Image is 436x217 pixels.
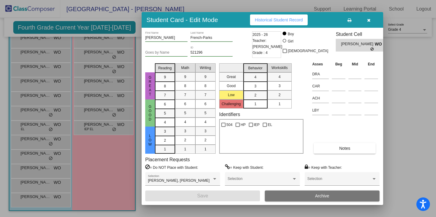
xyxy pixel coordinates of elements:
span: 6 [164,102,166,107]
span: Save [197,193,208,198]
span: 4 [278,74,281,80]
span: 1 [254,101,256,107]
span: Notes [339,146,350,151]
span: 7 [204,92,207,98]
span: Archive [315,193,329,198]
span: Behavior [248,65,262,71]
span: 2 [254,93,256,98]
span: [DEMOGRAPHIC_DATA] [288,47,328,55]
button: Historical Student Record [250,14,308,25]
label: = Keep with Teacher: [305,164,342,170]
input: assessment [312,106,329,115]
label: Placement Requests [145,157,190,162]
span: 2 [278,92,281,98]
input: Enter ID [191,51,233,55]
span: 9 [164,74,166,80]
span: 3 [254,83,256,89]
span: HP [241,121,246,128]
th: Asses [311,61,330,68]
span: 2025 - 26 [252,32,268,38]
span: 2 [184,137,186,143]
span: 7 [184,92,186,98]
span: Workskills [271,65,288,71]
span: 4 [254,74,256,80]
button: Save [145,190,260,201]
span: 5 [164,111,166,116]
span: 3 [278,83,281,89]
input: assessment [312,94,329,103]
div: Boy [287,31,294,37]
span: 8 [204,83,207,89]
h3: Student Cell [336,31,388,37]
span: EL [268,121,272,128]
span: 9 [204,74,207,80]
span: 4 [164,120,166,125]
span: [PERSON_NAME], [PERSON_NAME] [148,178,210,183]
span: Historical Student Record [255,17,303,22]
span: 1 [184,146,186,152]
span: 5 [204,110,207,116]
span: 6 [204,101,207,107]
th: Mid [347,61,363,68]
button: Notes [314,143,376,154]
span: 504 [226,121,232,128]
span: [PERSON_NAME] [341,41,375,47]
span: Great [147,75,153,96]
span: 7 [164,93,166,98]
button: Archive [265,190,380,201]
input: assessment [312,82,329,91]
span: Math [181,65,189,71]
span: Writing [200,65,211,71]
th: Beg [330,61,347,68]
span: 8 [184,83,186,89]
th: End [363,61,380,68]
label: Identifiers [219,112,240,117]
span: 9 [184,74,186,80]
span: 4 [184,119,186,125]
h3: Student Card - Edit Mode [146,16,218,24]
span: 5 [184,110,186,116]
span: WO [375,41,383,47]
input: goes by name [145,51,188,55]
span: 4 [204,119,207,125]
span: 3 [204,128,207,134]
span: 1 [278,101,281,107]
input: assessment [312,70,329,79]
div: Girl [287,39,293,44]
span: Low [147,134,153,146]
span: Grade : 4 [252,50,268,56]
span: 6 [184,101,186,107]
span: 8 [164,83,166,89]
span: Reading [158,65,172,71]
span: Good [147,105,153,121]
label: = Keep with Student: [225,164,264,170]
span: 2 [204,137,207,143]
span: 3 [184,128,186,134]
span: 1 [204,146,207,152]
span: 1 [164,146,166,152]
span: IEP [254,121,260,128]
span: 3 [164,129,166,134]
label: = Do NOT Place with Student: [145,164,198,170]
span: Teacher: [PERSON_NAME] [252,38,282,50]
span: 2 [164,138,166,143]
